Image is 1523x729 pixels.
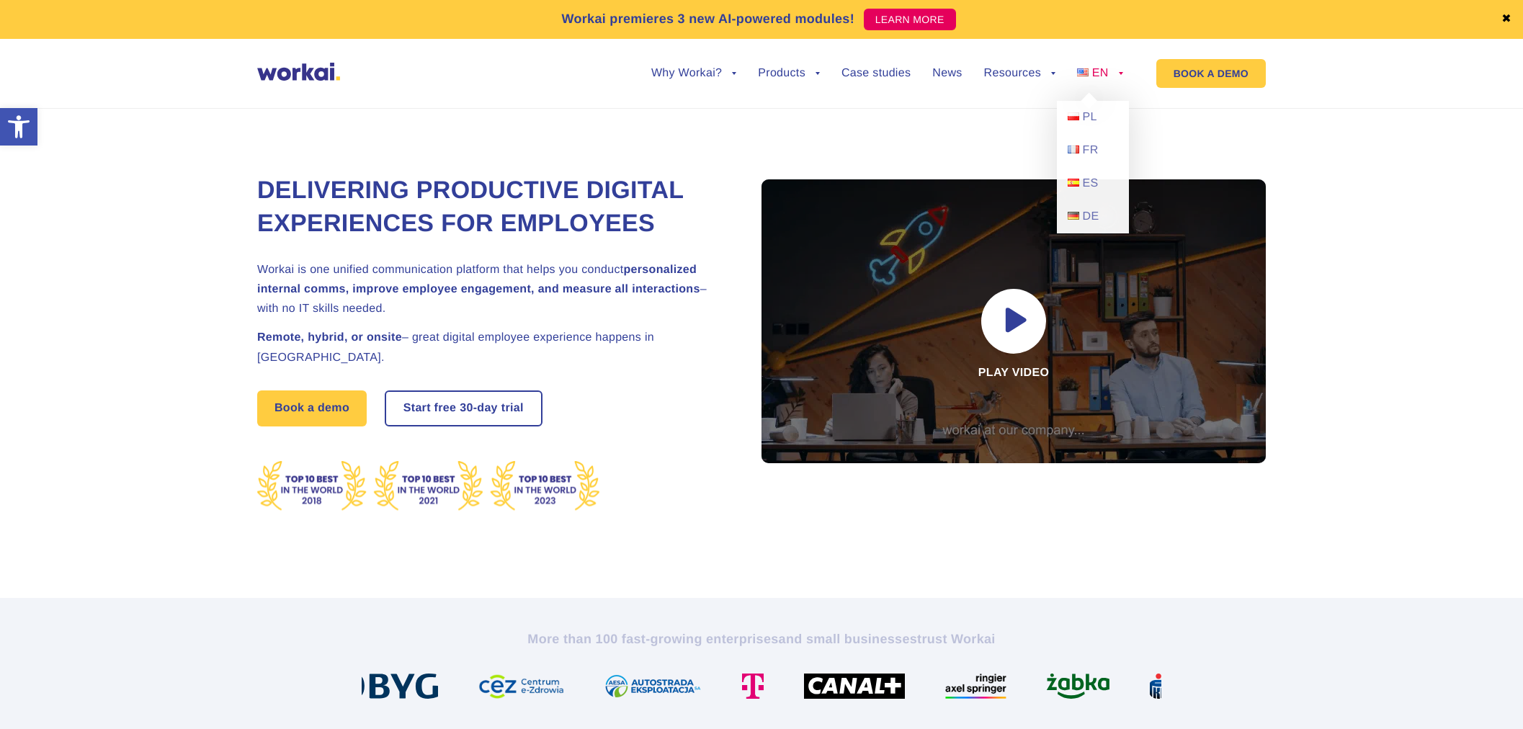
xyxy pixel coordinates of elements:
[1057,101,1129,134] a: PL
[1057,200,1129,233] a: DE
[841,68,911,79] a: Case studies
[1057,134,1129,167] a: FR
[257,260,725,319] h2: Workai is one unified communication platform that helps you conduct – with no IT skills needed.
[1083,210,1099,223] span: DE
[864,9,956,30] a: LEARN MORE
[932,68,962,79] a: News
[984,68,1055,79] a: Resources
[257,174,725,241] h1: Delivering Productive Digital Experiences for Employees
[779,632,917,646] i: and small businesses
[758,68,820,79] a: Products
[1083,111,1097,123] span: PL
[761,179,1266,463] div: Play video
[1057,167,1129,200] a: ES
[257,390,367,426] a: Book a demo
[1501,14,1511,25] a: ✖
[1083,177,1099,189] span: ES
[651,68,736,79] a: Why Workai?
[1156,59,1266,88] a: BOOK A DEMO
[561,9,854,29] p: Workai premieres 3 new AI-powered modules!
[386,392,541,425] a: Start free30-daytrial
[362,630,1161,648] h2: More than 100 fast-growing enterprises trust Workai
[257,331,402,344] strong: Remote, hybrid, or onsite
[1092,67,1109,79] span: EN
[1083,144,1099,156] span: FR
[460,403,498,414] i: 30-day
[257,328,725,367] h2: – great digital employee experience happens in [GEOGRAPHIC_DATA].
